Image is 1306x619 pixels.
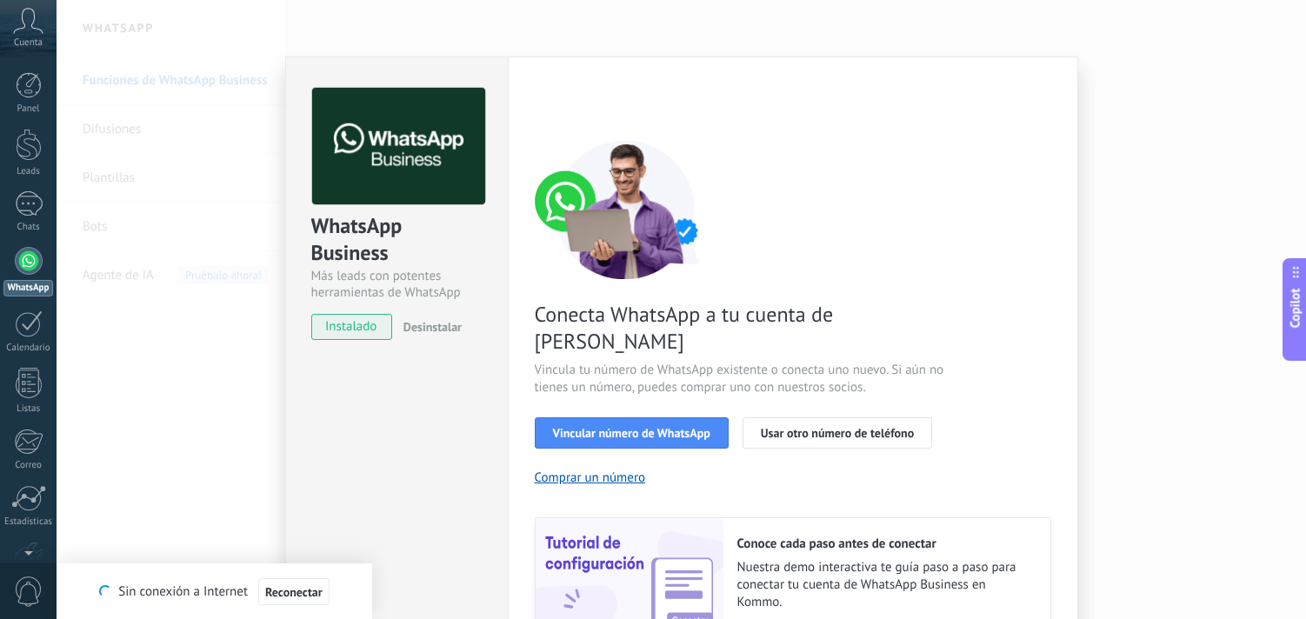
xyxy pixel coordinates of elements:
div: Más leads con potentes herramientas de WhatsApp [311,268,483,301]
img: logo_main.png [312,88,485,205]
button: Usar otro número de teléfono [743,417,932,449]
span: Copilot [1287,289,1304,329]
div: Calendario [3,343,54,354]
span: Usar otro número de teléfono [761,427,914,439]
div: WhatsApp Business [311,212,483,268]
span: instalado [312,314,391,340]
span: Vincula tu número de WhatsApp existente o conecta uno nuevo. Si aún no tienes un número, puedes c... [535,362,949,396]
div: Chats [3,222,54,233]
button: Comprar un número [535,469,646,486]
span: Cuenta [14,37,43,49]
span: Nuestra demo interactiva te guía paso a paso para conectar tu cuenta de WhatsApp Business en Kommo. [737,559,1033,611]
div: Leads [3,166,54,177]
button: Desinstalar [396,314,462,340]
div: Correo [3,460,54,471]
div: Listas [3,403,54,415]
span: Reconectar [265,586,323,598]
span: Vincular número de WhatsApp [553,427,710,439]
button: Vincular número de WhatsApp [535,417,729,449]
div: Estadísticas [3,516,54,528]
div: WhatsApp [3,280,53,296]
img: connect number [535,140,717,279]
button: Reconectar [258,578,330,606]
span: Conecta WhatsApp a tu cuenta de [PERSON_NAME] [535,301,949,355]
h2: Conoce cada paso antes de conectar [737,536,1033,552]
div: Panel [3,103,54,115]
div: Sin conexión a Internet [99,577,329,606]
span: Desinstalar [403,319,462,335]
